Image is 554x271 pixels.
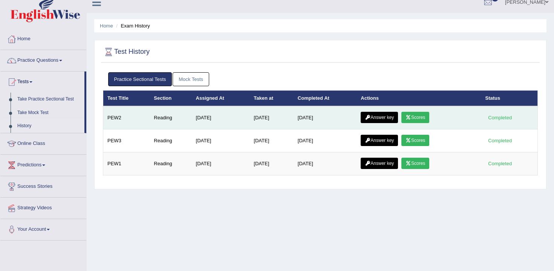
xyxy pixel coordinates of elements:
a: Take Practice Sectional Test [14,93,84,106]
td: [DATE] [249,129,294,152]
a: Online Class [0,133,86,152]
div: Completed [485,137,515,145]
th: Test Title [103,90,150,106]
a: Mock Tests [173,72,209,86]
th: Taken at [249,90,294,106]
a: Answer key [361,112,398,123]
li: Exam History [114,22,150,29]
td: [DATE] [192,152,250,175]
div: Completed [485,160,515,167]
a: Home [100,23,113,29]
a: Predictions [0,155,86,174]
a: Scores [401,135,429,146]
div: Completed [485,114,515,122]
th: Section [150,90,191,106]
td: [DATE] [192,129,250,152]
a: Scores [401,112,429,123]
a: Answer key [361,135,398,146]
h2: Test History [103,46,150,58]
a: Practice Questions [0,50,86,69]
td: Reading [150,129,191,152]
td: PEW3 [103,129,150,152]
td: [DATE] [294,106,357,129]
a: Scores [401,158,429,169]
a: Tests [0,72,84,90]
a: Success Stories [0,176,86,195]
td: [DATE] [192,106,250,129]
a: Home [0,29,86,47]
a: Practice Sectional Tests [108,72,172,86]
th: Actions [357,90,481,106]
th: Assigned At [192,90,250,106]
a: History [14,119,84,133]
a: Take Mock Test [14,106,84,120]
td: Reading [150,152,191,175]
a: Strategy Videos [0,198,86,216]
a: Your Account [0,219,86,238]
td: PEW2 [103,106,150,129]
td: [DATE] [249,106,294,129]
td: [DATE] [294,152,357,175]
td: Reading [150,106,191,129]
td: [DATE] [294,129,357,152]
a: Answer key [361,158,398,169]
td: [DATE] [249,152,294,175]
th: Status [481,90,538,106]
td: PEW1 [103,152,150,175]
th: Completed At [294,90,357,106]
